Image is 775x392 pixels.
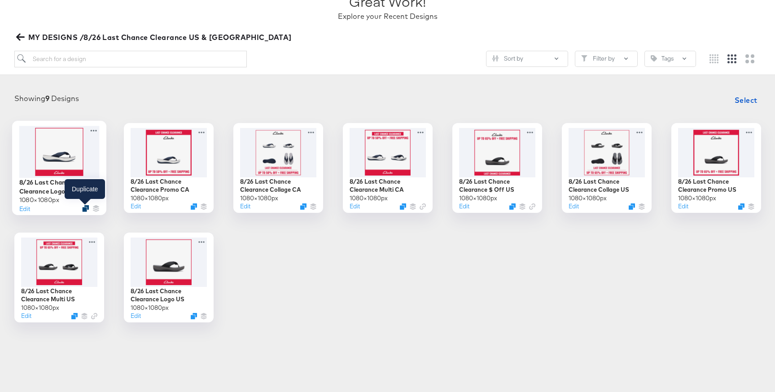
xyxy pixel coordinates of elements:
button: Edit [131,202,141,211]
button: TagTags [644,51,696,67]
div: 1080 × 1080 px [350,194,388,203]
div: 1080 × 1080 px [21,304,59,312]
div: 8/26 Last Chance Clearance Collage US [569,177,645,194]
button: Edit [131,312,141,320]
div: 8/26 Last Chance Clearance Multi CA [350,177,426,194]
div: 1080 × 1080 px [569,194,607,203]
div: 8/26 Last Chance Clearance Multi US [21,287,97,304]
div: 1080 × 1080 px [19,195,59,204]
svg: Duplicate [71,313,78,319]
div: 8/26 Last Chance Clearance Promo US1080×1080pxEditDuplicate [671,123,761,213]
svg: Small grid [709,54,718,63]
svg: Duplicate [300,203,306,210]
div: 8/26 Last Chance Clearance Collage CA1080×1080pxEditDuplicate [233,123,323,213]
svg: Link [91,313,97,319]
div: 8/26 Last Chance Clearance $ Off US [459,177,535,194]
svg: Filter [581,55,587,62]
div: Showing Designs [14,93,79,104]
svg: Duplicate [509,203,516,210]
svg: Duplicate [82,205,89,211]
svg: Tag [651,55,657,62]
button: MY DESIGNS /8/26 Last Chance Clearance US & [GEOGRAPHIC_DATA] [14,31,295,44]
svg: Link [529,203,535,210]
button: Edit [678,202,688,211]
svg: Medium grid [727,54,736,63]
div: 8/26 Last Chance Clearance Collage CA [240,177,316,194]
span: MY DESIGNS /8/26 Last Chance Clearance US & [GEOGRAPHIC_DATA] [18,31,292,44]
div: 8/26 Last Chance Clearance Collage US1080×1080pxEditDuplicate [562,123,652,213]
div: 1080 × 1080 px [459,194,497,203]
div: 8/26 Last Chance Clearance Logo CA [19,178,99,195]
div: 8/26 Last Chance Clearance Logo US1080×1080pxEditDuplicate [124,233,214,322]
div: 1080 × 1080 px [131,194,169,203]
button: SlidersSort by [486,51,568,67]
button: Edit [21,312,31,320]
div: 8/26 Last Chance Clearance Promo CA [131,177,207,194]
div: 8/26 Last Chance Clearance Logo US [131,287,207,304]
div: 1080 × 1080 px [240,194,278,203]
input: Search for a design [14,51,247,67]
button: FilterFilter by [575,51,638,67]
button: Edit [569,202,579,211]
svg: Duplicate [191,203,197,210]
strong: 9 [45,94,49,103]
svg: Duplicate [738,203,744,210]
div: 8/26 Last Chance Clearance Promo US [678,177,754,194]
div: 1080 × 1080 px [678,194,716,203]
svg: Large grid [745,54,754,63]
span: Select [735,94,757,106]
svg: Duplicate [191,313,197,319]
div: 8/26 Last Chance Clearance Multi CA1080×1080pxEditDuplicate [343,123,433,213]
div: 8/26 Last Chance Clearance Promo CA1080×1080pxEditDuplicate [124,123,214,213]
svg: Duplicate [629,203,635,210]
button: Edit [350,202,360,211]
svg: Sliders [492,55,499,62]
div: 1080 × 1080 px [131,304,169,312]
div: 8/26 Last Chance Clearance Multi US1080×1080pxEditDuplicate [14,233,104,322]
div: 8/26 Last Chance Clearance Logo CA1080×1080pxEditDuplicate [12,121,106,215]
svg: Duplicate [400,203,406,210]
button: Edit [459,202,469,211]
svg: Link [420,203,426,210]
div: 8/26 Last Chance Clearance $ Off US1080×1080pxEditDuplicate [452,123,542,213]
div: Explore your Recent Designs [338,11,438,22]
button: Edit [240,202,250,211]
button: Edit [19,204,30,212]
button: Select [731,91,761,109]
